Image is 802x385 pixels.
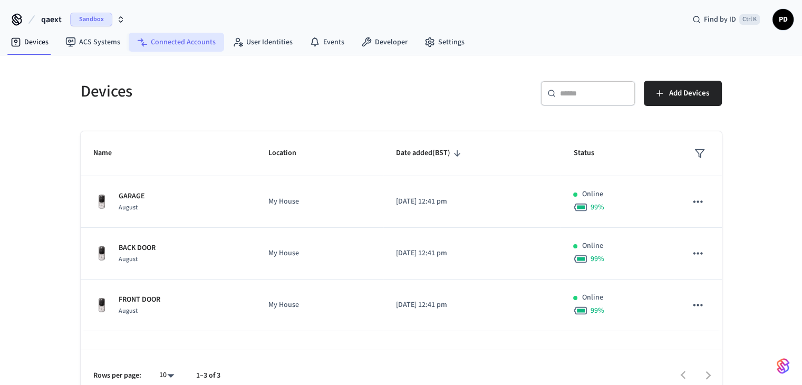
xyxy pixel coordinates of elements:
[777,358,789,374] img: SeamLogoGradient.69752ec5.svg
[590,202,604,213] span: 99 %
[119,191,145,202] p: GARAGE
[93,194,110,210] img: Yale Assure Touchscreen Wifi Smart Lock, Satin Nickel, Front
[669,86,709,100] span: Add Devices
[81,81,395,102] h5: Devices
[119,203,138,212] span: August
[119,243,156,254] p: BACK DOOR
[582,292,603,303] p: Online
[268,196,371,207] p: My House
[353,33,416,52] a: Developer
[416,33,473,52] a: Settings
[739,14,760,25] span: Ctrl K
[774,10,793,29] span: PD
[57,33,129,52] a: ACS Systems
[644,81,722,106] button: Add Devices
[396,300,548,311] p: [DATE] 12:41 pm
[119,255,138,264] span: August
[224,33,301,52] a: User Identities
[196,370,220,381] p: 1–3 of 3
[268,248,371,259] p: My House
[684,10,768,29] div: Find by IDCtrl K
[582,189,603,200] p: Online
[590,254,604,264] span: 99 %
[573,145,607,161] span: Status
[93,245,110,262] img: Yale Assure Touchscreen Wifi Smart Lock, Satin Nickel, Front
[396,145,464,161] span: Date added(BST)
[119,306,138,315] span: August
[93,145,125,161] span: Name
[582,240,603,252] p: Online
[2,33,57,52] a: Devices
[590,305,604,316] span: 99 %
[70,13,112,26] span: Sandbox
[301,33,353,52] a: Events
[93,297,110,314] img: Yale Assure Touchscreen Wifi Smart Lock, Satin Nickel, Front
[119,294,160,305] p: FRONT DOOR
[93,370,141,381] p: Rows per page:
[704,14,736,25] span: Find by ID
[396,196,548,207] p: [DATE] 12:41 pm
[268,145,310,161] span: Location
[154,368,179,383] div: 10
[772,9,794,30] button: PD
[268,300,371,311] p: My House
[396,248,548,259] p: [DATE] 12:41 pm
[41,13,62,26] span: qaext
[129,33,224,52] a: Connected Accounts
[81,131,722,331] table: sticky table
